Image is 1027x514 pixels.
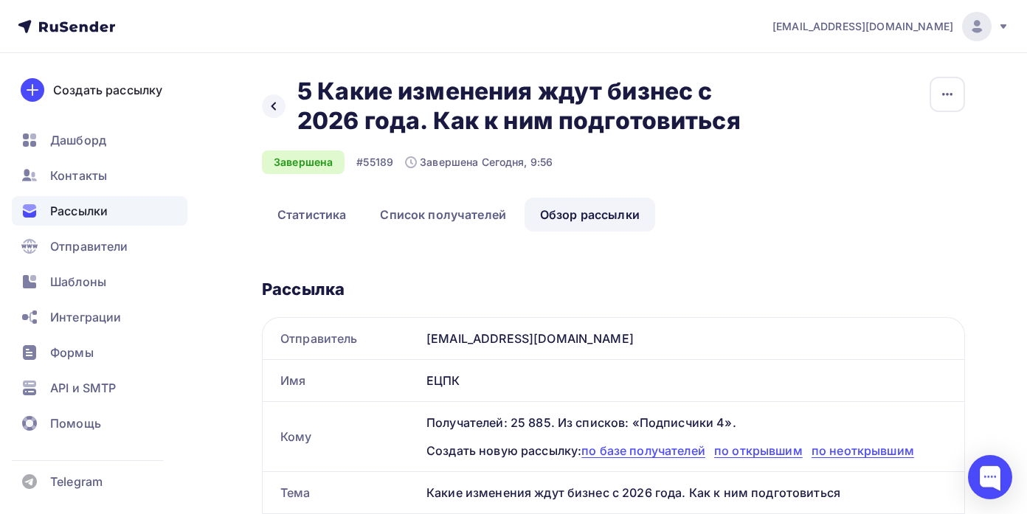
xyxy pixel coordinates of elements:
[262,279,965,299] div: Рассылка
[50,167,107,184] span: Контакты
[12,232,187,261] a: Отправители
[12,267,187,296] a: Шаблоны
[581,443,705,458] span: по базе получателей
[356,155,393,170] div: #55189
[426,414,947,431] div: Получателей: 25 885. Из списков: «Подписчики 4».
[421,360,964,401] div: ЕЦПК
[50,131,106,149] span: Дашборд
[714,443,803,458] span: по открывшим
[50,379,116,397] span: API и SMTP
[262,198,362,232] a: Статистика
[421,472,964,513] div: Какие изменения ждут бизнес с 2026 года. Как к ним подготовиться
[263,318,421,359] div: Отправитель
[772,19,953,34] span: [EMAIL_ADDRESS][DOMAIN_NAME]
[405,155,553,170] div: Завершена Сегодня, 9:56
[12,161,187,190] a: Контакты
[53,81,162,99] div: Создать рассылку
[426,442,947,459] div: Создать новую рассылку:
[263,360,421,401] div: Имя
[12,338,187,367] a: Формы
[50,308,121,326] span: Интеграции
[421,318,964,359] div: [EMAIL_ADDRESS][DOMAIN_NAME]
[50,414,101,432] span: Помощь
[50,344,94,361] span: Формы
[364,198,522,232] a: Список получателей
[12,125,187,155] a: Дашборд
[772,12,1009,41] a: [EMAIL_ADDRESS][DOMAIN_NAME]
[50,473,103,490] span: Telegram
[12,196,187,226] a: Рассылки
[812,443,914,458] span: по неоткрывшим
[263,472,421,513] div: Тема
[262,150,345,174] div: Завершена
[525,198,655,232] a: Обзор рассылки
[297,77,743,136] h2: 5 Какие изменения ждут бизнес с 2026 года. Как к ним подготовиться
[263,416,421,457] div: Кому
[50,202,108,220] span: Рассылки
[50,273,106,291] span: Шаблоны
[50,237,128,255] span: Отправители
